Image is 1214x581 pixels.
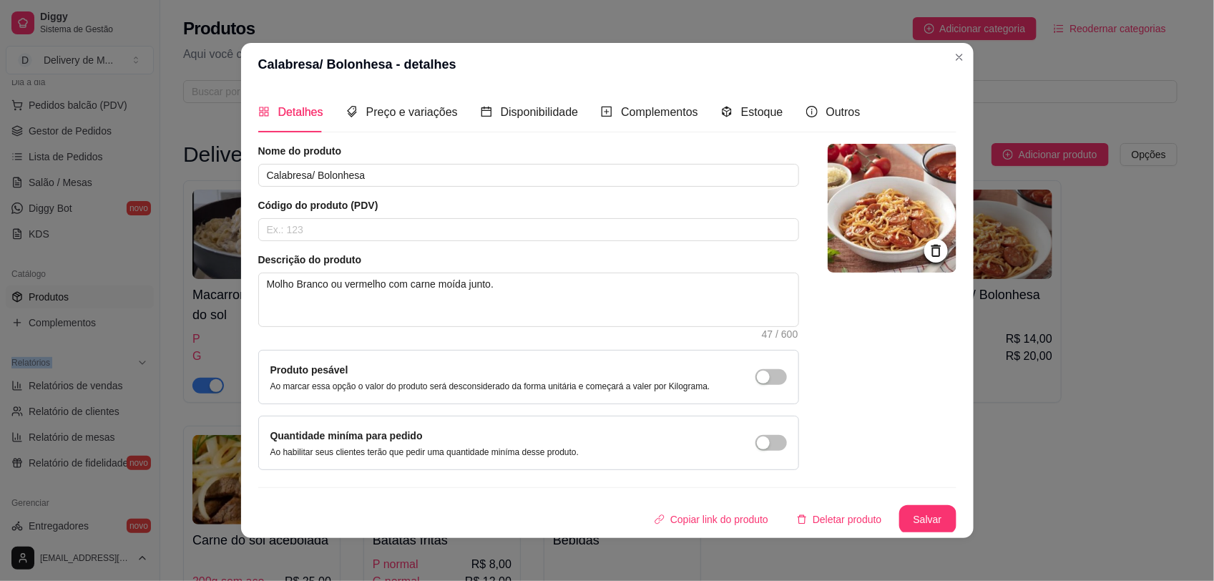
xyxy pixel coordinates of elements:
span: code-sandbox [721,106,733,117]
button: deleteDeletar produto [785,505,894,534]
span: calendar [481,106,492,117]
button: Close [948,46,971,69]
article: Descrição do produto [258,253,799,267]
span: Disponibilidade [501,106,579,118]
span: plus-square [601,106,612,117]
article: Código do produto (PDV) [258,198,799,213]
span: delete [797,514,807,524]
img: logo da loja [828,144,956,273]
span: Detalhes [278,106,323,118]
article: Nome do produto [258,144,799,158]
button: Salvar [899,505,956,534]
span: tags [346,106,358,117]
span: Complementos [621,106,698,118]
p: Ao habilitar seus clientes terão que pedir uma quantidade miníma desse produto. [270,446,579,458]
label: Produto pesável [270,364,348,376]
header: Calabresa/ Bolonhesa - detalhes [241,43,974,86]
span: info-circle [806,106,818,117]
span: Preço e variações [366,106,458,118]
span: appstore [258,106,270,117]
span: Outros [826,106,861,118]
p: Ao marcar essa opção o valor do produto será desconsiderado da forma unitária e começará a valer ... [270,381,710,392]
input: Ex.: Hamburguer de costela [258,164,799,187]
input: Ex.: 123 [258,218,799,241]
span: Estoque [741,106,783,118]
label: Quantidade miníma para pedido [270,430,423,441]
textarea: Molho Branco ou vermelho com carne moída junto. [259,273,798,326]
button: Copiar link do produto [643,505,780,534]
